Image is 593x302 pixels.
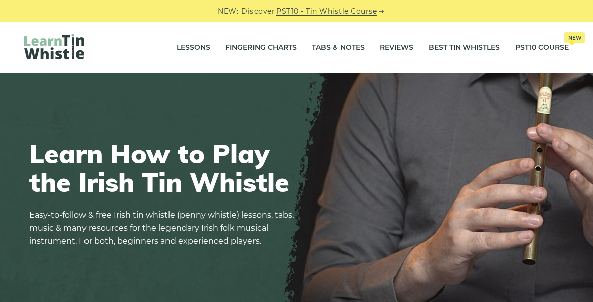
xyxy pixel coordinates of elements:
[24,34,84,59] img: LearnTinWhistle.com
[312,35,365,60] a: Tabs & Notes
[380,35,413,60] a: Reviews
[177,35,210,60] a: Lessons
[225,35,297,60] a: Fingering Charts
[564,32,585,43] span: New
[429,35,500,60] a: Best Tin Whistles
[515,35,569,60] a: PST10 CourseNew
[29,209,301,248] p: Easy-to-follow & free Irish tin whistle (penny whistle) lessons, tabs, music & many resources for...
[29,139,301,196] h1: Learn How to Play the Irish Tin Whistle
